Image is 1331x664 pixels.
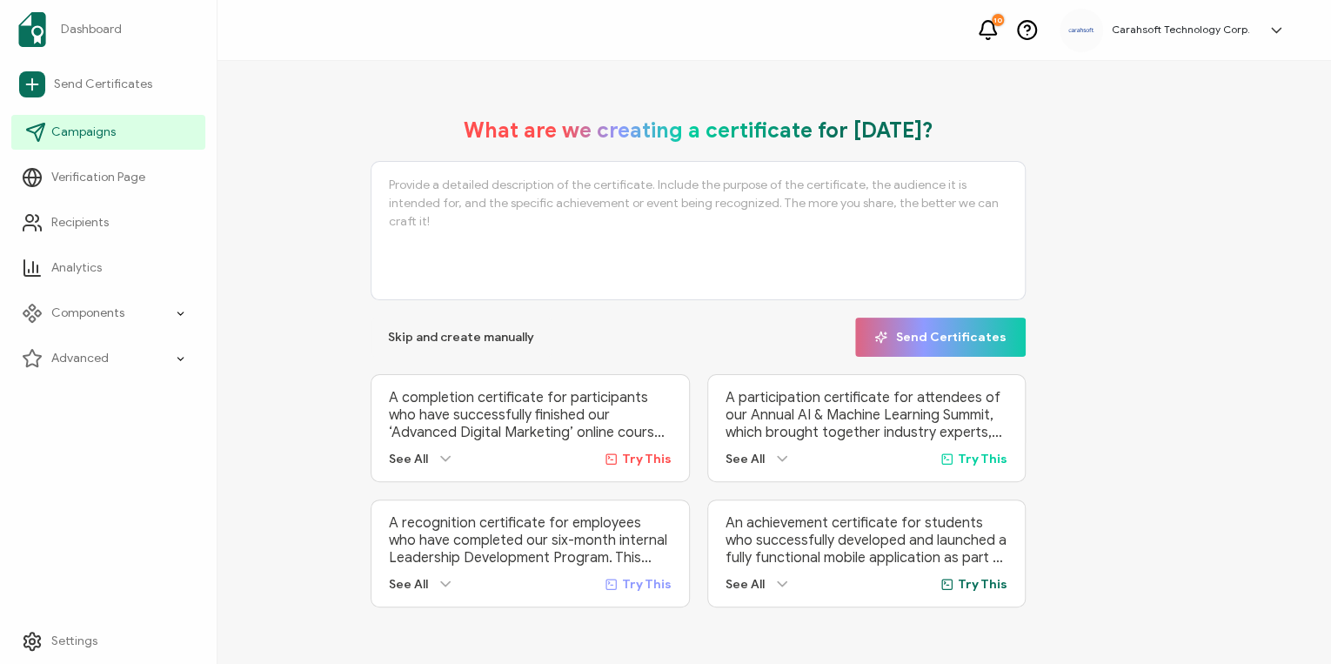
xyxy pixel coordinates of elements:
span: See All [389,577,428,592]
a: Analytics [11,251,205,285]
p: A completion certificate for participants who have successfully finished our ‘Advanced Digital Ma... [389,389,672,441]
span: Verification Page [51,169,145,186]
img: sertifier-logomark-colored.svg [18,12,46,47]
span: Try This [622,452,672,466]
a: Campaigns [11,115,205,150]
span: Dashboard [61,21,122,38]
button: Send Certificates [855,318,1026,357]
p: A participation certificate for attendees of our Annual AI & Machine Learning Summit, which broug... [726,389,1008,441]
span: Advanced [51,350,109,367]
span: Send Certificates [874,331,1007,344]
span: Campaigns [51,124,116,141]
span: Skip and create manually [388,332,534,344]
button: Skip and create manually [371,318,552,357]
span: See All [726,577,765,592]
span: Components [51,305,124,322]
a: Settings [11,624,205,659]
span: Settings [51,633,97,650]
span: See All [726,452,765,466]
span: Analytics [51,259,102,277]
iframe: Chat Widget [1244,580,1331,664]
a: Verification Page [11,160,205,195]
p: A recognition certificate for employees who have completed our six-month internal Leadership Deve... [389,514,672,567]
img: a9ee5910-6a38-4b3f-8289-cffb42fa798b.svg [1068,28,1094,33]
a: Recipients [11,205,205,240]
span: Try This [622,577,672,592]
h5: Carahsoft Technology Corp. [1112,23,1250,36]
div: 10 [992,14,1004,26]
p: An achievement certificate for students who successfully developed and launched a fully functiona... [726,514,1008,567]
span: Try This [958,577,1007,592]
a: Dashboard [11,5,205,54]
span: See All [389,452,428,466]
h1: What are we creating a certificate for [DATE]? [464,117,933,144]
span: Send Certificates [54,76,152,93]
span: Try This [958,452,1007,466]
a: Send Certificates [11,64,205,104]
span: Recipients [51,214,109,231]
